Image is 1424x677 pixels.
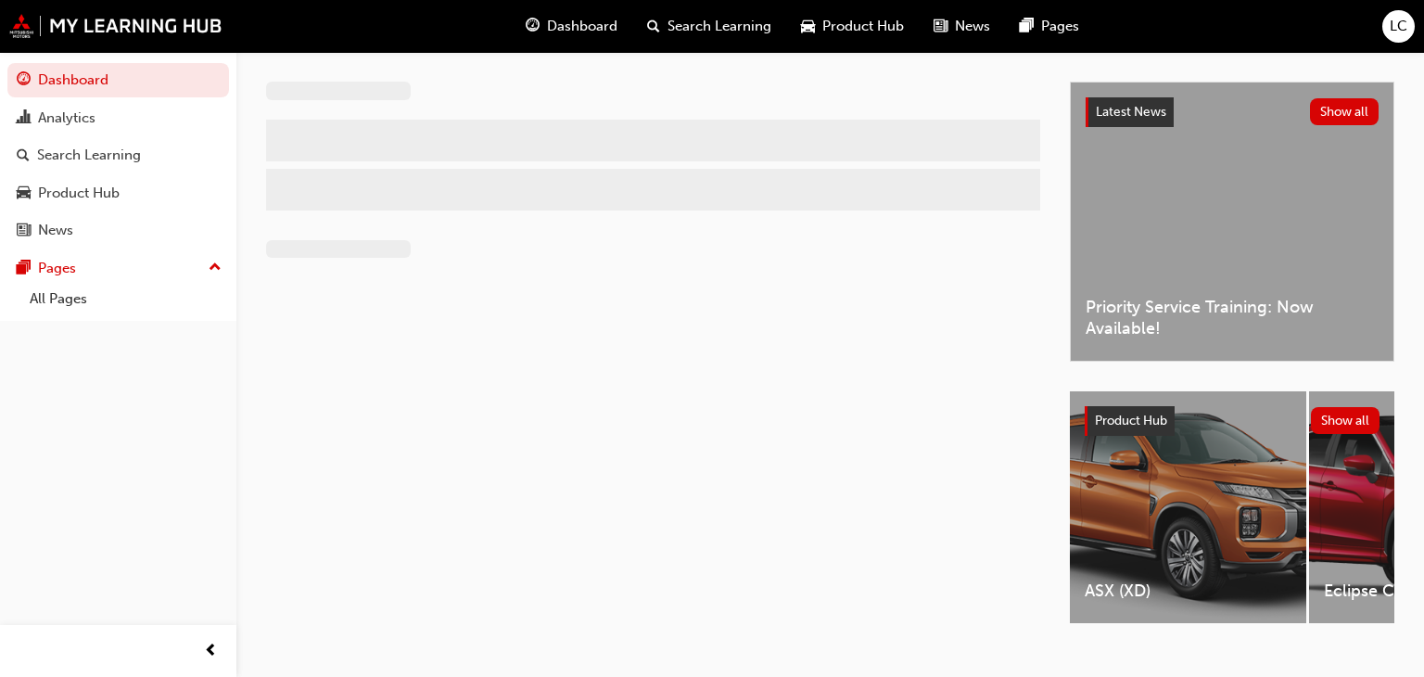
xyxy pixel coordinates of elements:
[1020,15,1034,38] span: pages-icon
[37,145,141,166] div: Search Learning
[1070,391,1306,623] a: ASX (XD)
[17,72,31,89] span: guage-icon
[1085,406,1379,436] a: Product HubShow all
[38,220,73,241] div: News
[1041,16,1079,37] span: Pages
[17,147,30,164] span: search-icon
[38,258,76,279] div: Pages
[7,63,229,97] a: Dashboard
[22,285,229,313] a: All Pages
[1390,16,1407,37] span: LC
[1310,98,1379,125] button: Show all
[17,185,31,202] span: car-icon
[17,261,31,277] span: pages-icon
[7,251,229,286] button: Pages
[526,15,540,38] span: guage-icon
[9,14,222,38] img: mmal
[632,7,786,45] a: search-iconSearch Learning
[209,256,222,280] span: up-icon
[934,15,947,38] span: news-icon
[919,7,1005,45] a: news-iconNews
[822,16,904,37] span: Product Hub
[1382,10,1415,43] button: LC
[17,223,31,239] span: news-icon
[647,15,660,38] span: search-icon
[955,16,990,37] span: News
[667,16,771,37] span: Search Learning
[38,183,120,204] div: Product Hub
[7,138,229,172] a: Search Learning
[1086,97,1379,127] a: Latest NewsShow all
[1311,407,1380,434] button: Show all
[1095,413,1167,428] span: Product Hub
[7,101,229,135] a: Analytics
[801,15,815,38] span: car-icon
[7,176,229,211] a: Product Hub
[547,16,617,37] span: Dashboard
[204,640,218,663] span: prev-icon
[7,59,229,251] button: DashboardAnalyticsSearch LearningProduct HubNews
[786,7,919,45] a: car-iconProduct Hub
[38,108,95,129] div: Analytics
[1085,581,1291,602] span: ASX (XD)
[7,213,229,248] a: News
[1070,82,1394,362] a: Latest NewsShow allPriority Service Training: Now Available!
[511,7,632,45] a: guage-iconDashboard
[1096,104,1166,120] span: Latest News
[1005,7,1094,45] a: pages-iconPages
[1086,297,1379,338] span: Priority Service Training: Now Available!
[17,110,31,127] span: chart-icon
